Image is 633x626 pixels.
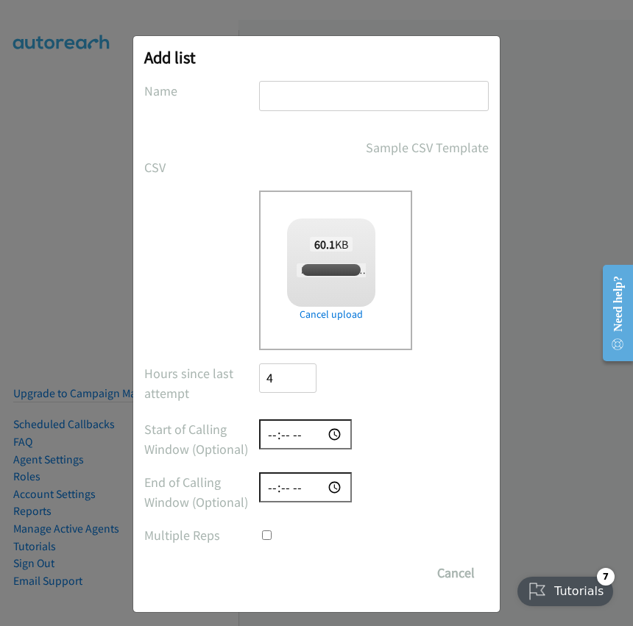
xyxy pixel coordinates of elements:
strong: 60.1 [314,237,335,252]
span: KB [310,237,353,252]
label: Name [144,81,259,101]
a: Sample CSV Template [366,138,489,157]
label: Start of Calling Window (Optional) [144,419,259,459]
label: Hours since last attempt [144,363,259,403]
iframe: Resource Center [590,255,633,371]
iframe: Checklist [509,562,622,615]
a: Cancel upload [287,307,375,322]
label: Multiple Reps [144,525,259,545]
button: Cancel [423,558,489,588]
label: End of Calling Window (Optional) [144,472,259,512]
label: CSV [144,157,259,177]
h2: Add list [144,47,489,68]
span: Mudjimba Autoreach Test.csv [297,263,421,277]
